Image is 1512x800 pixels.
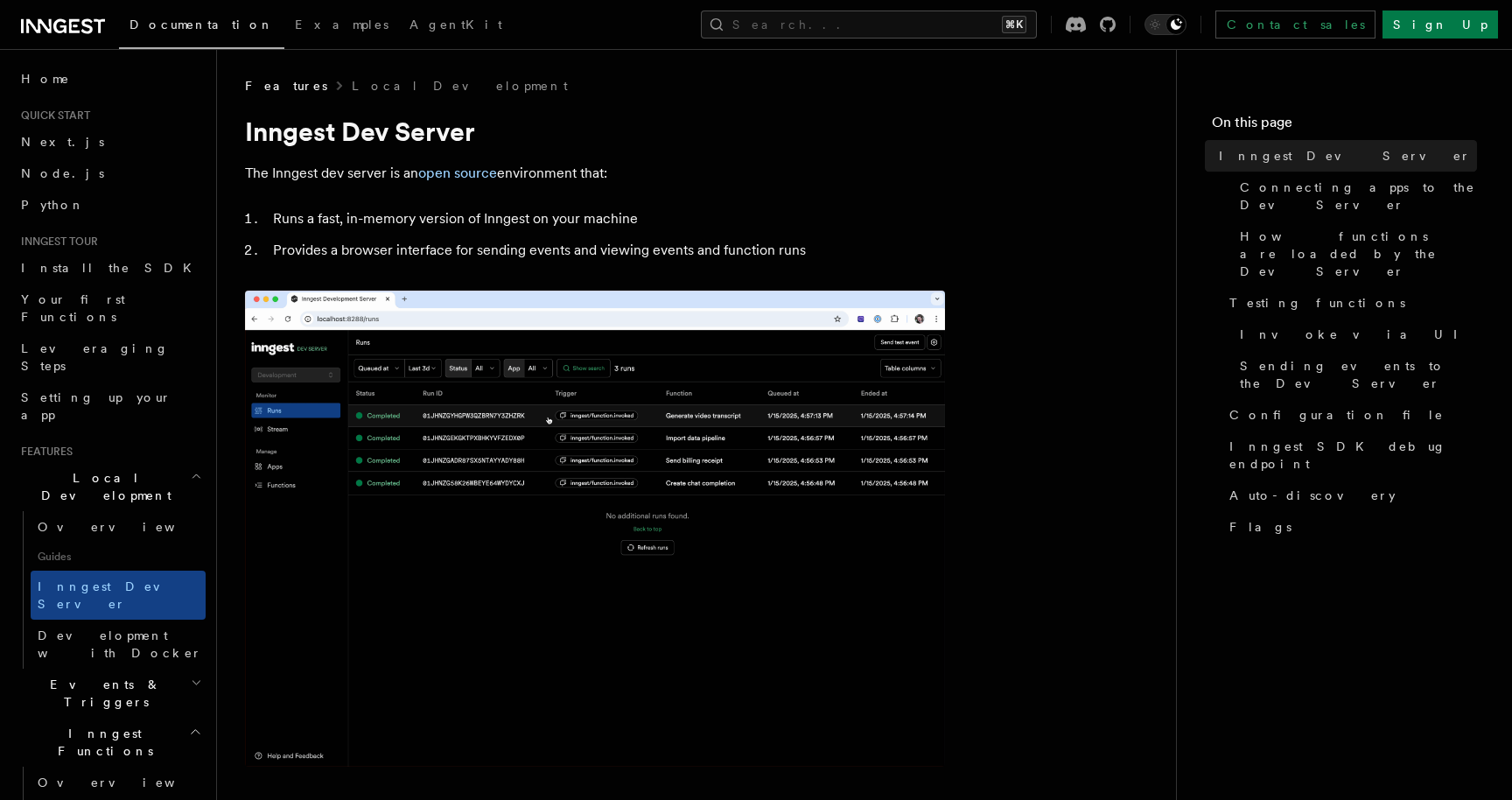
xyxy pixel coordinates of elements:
[21,390,171,422] span: Setting up your app
[1229,406,1444,424] span: Configuration file
[14,462,206,511] button: Local Development
[1382,11,1498,39] a: Sign Up
[284,5,399,47] a: Examples
[14,511,206,669] div: Local Development
[399,5,513,47] a: AgentKit
[14,382,206,431] a: Setting up your app
[21,198,85,212] span: Python
[1240,357,1477,392] span: Sending events to the Dev Server
[14,235,98,249] span: Inngest tour
[1212,140,1477,172] a: Inngest Dev Server
[1229,518,1291,536] span: Flags
[1229,294,1405,312] span: Testing functions
[38,520,218,534] span: Overview
[14,63,206,95] a: Home
[1240,326,1473,343] span: Invoke via UI
[245,116,945,147] h1: Inngest Dev Server
[14,252,206,284] a: Install the SDK
[1212,112,1477,140] h4: On this page
[1222,511,1477,543] a: Flags
[701,11,1037,39] button: Search...⌘K
[1240,179,1477,214] span: Connecting apps to the Dev Server
[14,676,191,711] span: Events & Triggers
[14,284,206,333] a: Your first Functions
[31,571,206,620] a: Inngest Dev Server
[1229,487,1396,504] span: Auto-discovery
[1222,480,1477,511] a: Auto-discovery
[38,628,202,660] span: Development with Docker
[1144,14,1186,35] button: Toggle dark mode
[1222,431,1477,480] a: Inngest SDK debug endpoint
[31,511,206,543] a: Overview
[14,126,206,158] a: Next.js
[21,166,104,180] span: Node.js
[21,341,169,373] span: Leveraging Steps
[245,161,945,186] p: The Inngest dev server is an environment that:
[38,775,218,789] span: Overview
[129,18,274,32] span: Documentation
[14,718,206,767] button: Inngest Functions
[245,77,327,95] span: Features
[21,70,70,88] span: Home
[31,543,206,571] span: Guides
[21,261,202,275] span: Install the SDK
[409,18,502,32] span: AgentKit
[1240,228,1477,280] span: How functions are loaded by the Dev Server
[14,725,189,760] span: Inngest Functions
[1222,287,1477,319] a: Testing functions
[14,189,206,221] a: Python
[38,579,187,611] span: Inngest Dev Server
[14,333,206,382] a: Leveraging Steps
[352,77,568,95] a: Local Development
[1233,319,1477,350] a: Invoke via UI
[245,291,945,767] img: Dev Server Demo
[418,165,497,181] a: open source
[14,109,90,123] span: Quick start
[1002,16,1026,33] kbd: ⌘K
[295,18,388,32] span: Examples
[31,767,206,798] a: Overview
[1219,147,1471,165] span: Inngest Dev Server
[21,135,104,149] span: Next.js
[268,238,945,263] li: Provides a browser interface for sending events and viewing events and function runs
[21,292,125,324] span: Your first Functions
[1222,399,1477,431] a: Configuration file
[14,445,73,459] span: Features
[14,469,191,504] span: Local Development
[1233,221,1477,287] a: How functions are loaded by the Dev Server
[119,5,284,49] a: Documentation
[1229,438,1477,473] span: Inngest SDK debug endpoint
[14,669,206,718] button: Events & Triggers
[14,158,206,189] a: Node.js
[268,207,945,231] li: Runs a fast, in-memory version of Inngest on your machine
[31,620,206,669] a: Development with Docker
[1215,11,1375,39] a: Contact sales
[1233,350,1477,399] a: Sending events to the Dev Server
[1233,172,1477,221] a: Connecting apps to the Dev Server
